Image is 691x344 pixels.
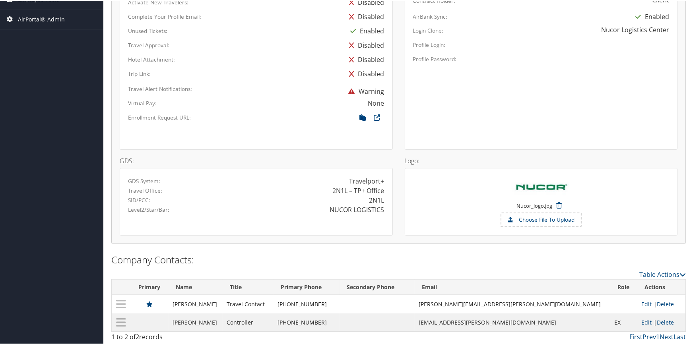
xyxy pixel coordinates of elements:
[345,86,384,95] span: Warning
[660,332,674,340] a: Next
[128,205,169,213] label: Level2/Star/Bar:
[345,52,384,66] div: Disabled
[347,23,384,37] div: Enabled
[274,294,340,313] td: [PHONE_NUMBER]
[637,279,685,294] th: Actions
[128,84,192,92] label: Travel Alert Notifications:
[128,69,151,77] label: Trip Link:
[405,157,678,163] h4: Logo:
[413,26,444,34] label: Login Clone:
[610,313,637,331] td: EX
[345,37,384,52] div: Disabled
[130,279,169,294] th: Primary
[413,12,448,20] label: AirBank Sync:
[274,279,340,294] th: Primary Phone
[330,204,384,214] div: NUCOR LOGISTICS
[368,98,384,107] div: None
[169,313,223,331] td: [PERSON_NAME]
[641,300,652,307] a: Edit
[349,176,384,185] div: Travelport+
[601,24,669,34] div: Nucor Logistics Center
[333,185,384,195] div: 2N1L – TP+ Office
[656,332,660,340] a: 1
[516,201,552,216] small: Nucor_logo.jpg
[18,9,65,29] span: AirPortal® Admin
[637,294,685,313] td: |
[413,40,446,48] label: Profile Login:
[120,157,393,163] h4: GDS:
[128,186,162,194] label: Travel Office:
[629,332,642,340] a: First
[136,332,139,340] span: 2
[128,26,167,34] label: Unused Tickets:
[128,195,150,203] label: SID/PCC:
[639,269,686,278] a: Table Actions
[169,279,223,294] th: Name
[223,279,274,294] th: Title
[345,9,384,23] div: Disabled
[631,9,669,23] div: Enabled
[415,313,610,331] td: [EMAIL_ADDRESS][PERSON_NAME][DOMAIN_NAME]
[128,55,175,63] label: Hotel Attachment:
[128,113,191,121] label: Enrollment Request URL:
[674,332,686,340] a: Last
[340,279,415,294] th: Secondary Phone
[641,318,652,325] a: Edit
[345,66,384,80] div: Disabled
[512,176,571,197] img: Nucor_logo.jpg
[128,176,160,184] label: GDS System:
[637,313,685,331] td: |
[369,195,384,204] div: 2N1L
[413,54,457,62] label: Profile Password:
[223,313,274,331] td: Controller
[128,12,201,20] label: Complete Your Profile Email:
[657,300,674,307] a: Delete
[128,99,157,106] label: Virtual Pay:
[657,318,674,325] a: Delete
[610,279,637,294] th: Role
[642,332,656,340] a: Prev
[415,294,610,313] td: [PERSON_NAME][EMAIL_ADDRESS][PERSON_NAME][DOMAIN_NAME]
[501,213,581,226] label: Choose File To Upload
[415,279,610,294] th: Email
[111,252,686,266] h2: Company Contacts:
[169,294,223,313] td: [PERSON_NAME]
[128,41,169,48] label: Travel Approval:
[223,294,274,313] td: Travel Contact
[274,313,340,331] td: [PHONE_NUMBER]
